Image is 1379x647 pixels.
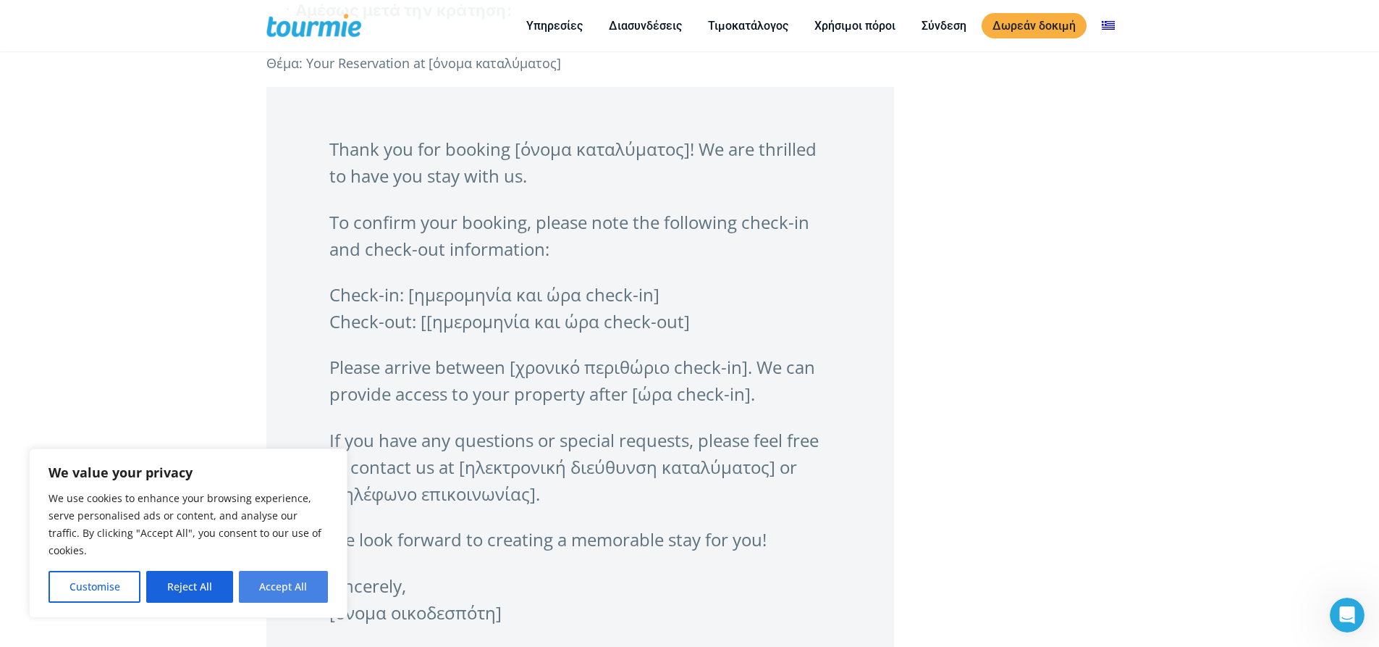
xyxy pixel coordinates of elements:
[329,427,831,507] p: If you have any questions or special requests, please feel free to contact us at [ηλεκτρονική διε...
[329,209,831,262] p: To confirm your booking, please note the following check-in and check-out information:
[266,54,561,72] span: Θέμα: Your Reservation at [όνομα καταλύματος]
[982,13,1087,38] a: Δωρεάν δοκιμή
[598,17,693,35] a: Διασυνδέσεις
[329,526,831,553] p: We look forward to creating a memorable stay for you!
[804,17,906,35] a: Χρήσιμοι πόροι
[697,17,799,35] a: Τιμοκατάλογος
[49,490,328,559] p: We use cookies to enhance your browsing experience, serve personalised ads or content, and analys...
[1330,598,1365,633] iframe: Intercom live chat
[239,571,328,603] button: Accept All
[329,281,831,335] p: Check-in: [ημερομηνία και ώρα check-in] Check-out: [[ημερομηνία και ώρα check-out]
[49,571,140,603] button: Customise
[515,17,594,35] a: Υπηρεσίες
[329,572,831,626] p: Sincerely, [όνομα οικοδεσπότη]
[329,354,831,407] p: Please arrive between [χρονικό περιθώριο check-in]. We can provide access to your property after ...
[49,464,328,481] p: We value your privacy
[911,17,977,35] a: Σύνδεση
[146,571,232,603] button: Reject All
[329,135,831,189] p: Thank you for booking [όνομα καταλύματος]! We are thrilled to have you stay with us.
